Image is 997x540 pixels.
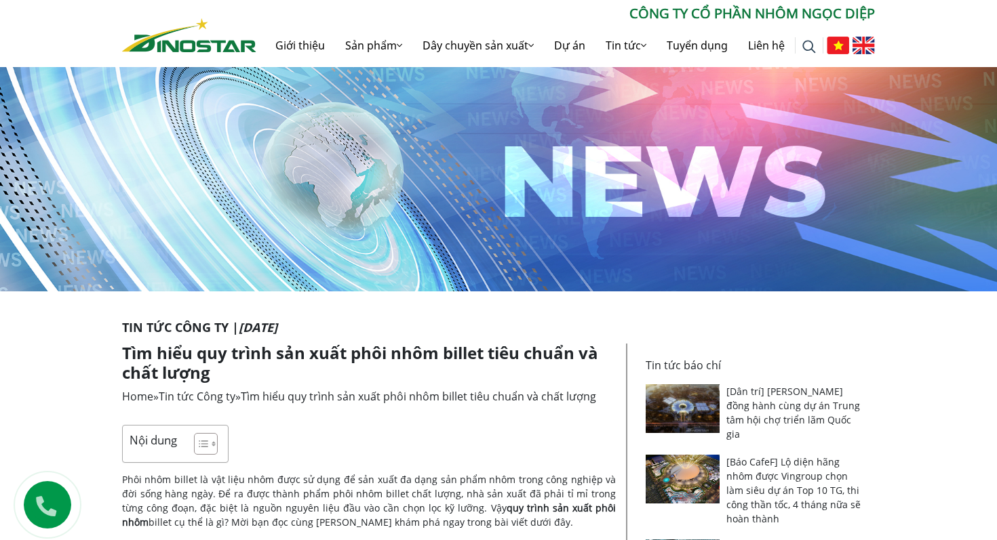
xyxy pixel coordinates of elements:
p: Tin tức Công ty | [122,318,875,337]
a: Dây chuyền sản xuất [412,24,544,67]
p: Phôi nhôm billet là vật liệu nhôm được sử dụng để sản xuất đa dạng sản phẩm nhôm trong công nghiệ... [122,472,616,529]
p: Nội dung [130,432,177,448]
a: Tuyển dụng [657,24,738,67]
a: Tin tức Công ty [159,389,235,404]
img: Nhôm Dinostar [122,18,256,52]
span: » » [122,389,596,404]
img: [Dân trí] Nhôm Ngọc Diệp đồng hành cùng dự án Trung tâm hội chợ triển lãm Quốc gia [646,384,720,433]
h1: Tìm hiểu quy trình sản xuất phôi nhôm billet tiêu chuẩn và chất lượng [122,344,616,383]
span: Tìm hiểu quy trình sản xuất phôi nhôm billet tiêu chuẩn và chất lượng [241,389,596,404]
a: Dự án [544,24,595,67]
img: [Báo CafeF] Lộ diện hãng nhôm được Vingroup chọn làm siêu dự án Top 10 TG, thi công thần tốc, 4 t... [646,455,720,503]
a: Toggle Table of Content [184,432,214,455]
img: search [802,40,816,54]
a: Giới thiệu [265,24,335,67]
p: Tin tức báo chí [646,357,867,373]
strong: quy trình sản xuất phôi nhôm [122,501,616,528]
a: Home [122,389,153,404]
p: CÔNG TY CỔ PHẦN NHÔM NGỌC DIỆP [256,3,875,24]
a: [Dân trí] [PERSON_NAME] đồng hành cùng dự án Trung tâm hội chợ triển lãm Quốc gia [726,385,860,440]
a: Sản phẩm [335,24,412,67]
img: Tiếng Việt [827,37,849,54]
a: Tin tức [595,24,657,67]
img: English [853,37,875,54]
a: [Báo CafeF] Lộ diện hãng nhôm được Vingroup chọn làm siêu dự án Top 10 TG, thi công thần tốc, 4 t... [726,455,861,525]
a: Liên hệ [738,24,795,67]
i: [DATE] [239,319,277,335]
